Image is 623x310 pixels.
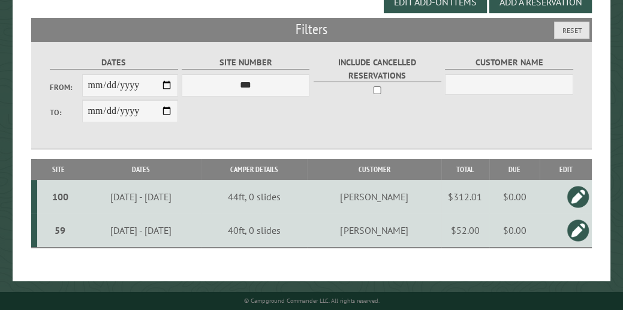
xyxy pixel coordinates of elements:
[441,180,489,213] td: $312.01
[37,159,80,180] th: Site
[82,191,200,203] div: [DATE] - [DATE]
[307,159,441,180] th: Customer
[201,180,307,213] td: 44ft, 0 slides
[489,159,540,180] th: Due
[307,180,441,213] td: [PERSON_NAME]
[201,213,307,248] td: 40ft, 0 slides
[540,159,592,180] th: Edit
[489,180,540,213] td: $0.00
[489,213,540,248] td: $0.00
[244,297,380,305] small: © Campground Commander LLC. All rights reserved.
[50,107,82,118] label: To:
[307,213,441,248] td: [PERSON_NAME]
[50,56,177,70] label: Dates
[441,159,489,180] th: Total
[554,22,589,39] button: Reset
[42,191,78,203] div: 100
[182,56,309,70] label: Site Number
[314,56,441,82] label: Include Cancelled Reservations
[201,159,307,180] th: Camper Details
[82,224,200,236] div: [DATE] - [DATE]
[445,56,573,70] label: Customer Name
[42,224,78,236] div: 59
[80,159,201,180] th: Dates
[31,18,592,41] h2: Filters
[441,213,489,248] td: $52.00
[50,82,82,93] label: From:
